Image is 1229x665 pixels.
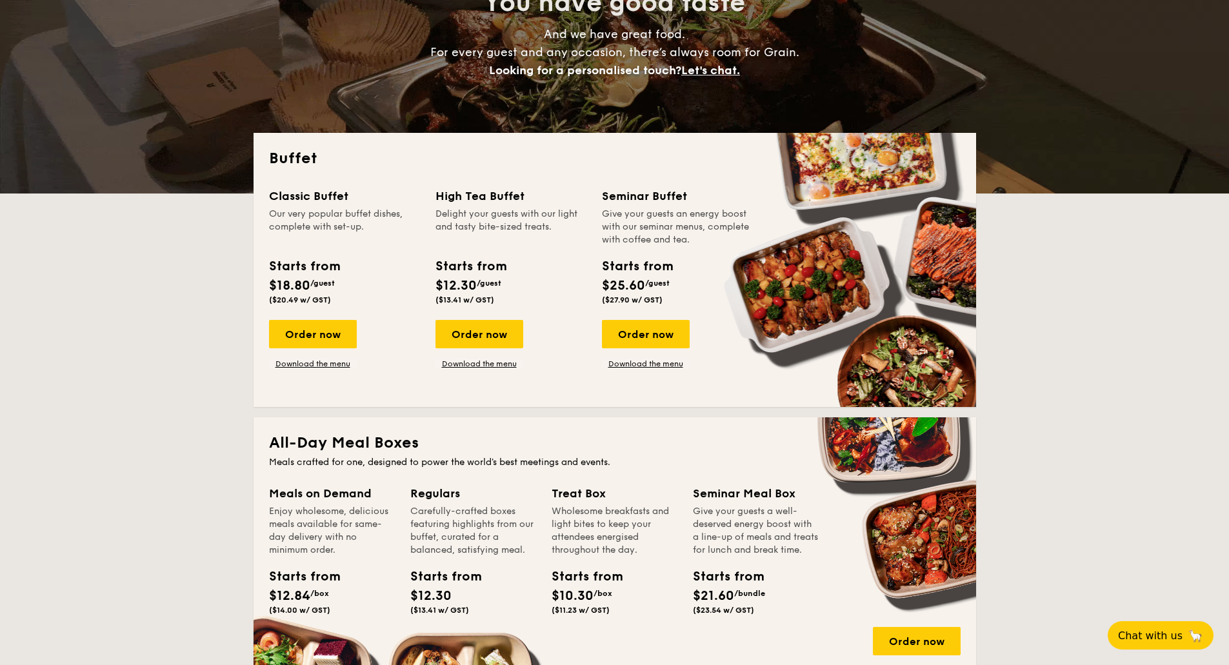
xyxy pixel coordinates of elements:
[552,588,594,604] span: $10.30
[693,606,754,615] span: ($23.54 w/ GST)
[269,606,330,615] span: ($14.00 w/ GST)
[1108,621,1214,650] button: Chat with us🦙
[602,320,690,348] div: Order now
[269,257,339,276] div: Starts from
[1188,628,1203,643] span: 🦙
[602,295,663,304] span: ($27.90 w/ GST)
[310,279,335,288] span: /guest
[435,257,506,276] div: Starts from
[602,187,753,205] div: Seminar Buffet
[269,359,357,369] a: Download the menu
[552,484,677,502] div: Treat Box
[873,627,961,655] div: Order now
[310,589,329,598] span: /box
[435,278,477,293] span: $12.30
[410,606,469,615] span: ($13.41 w/ GST)
[693,505,819,557] div: Give your guests a well-deserved energy boost with a line-up of meals and treats for lunch and br...
[552,606,610,615] span: ($11.23 w/ GST)
[269,484,395,502] div: Meals on Demand
[269,187,420,205] div: Classic Buffet
[435,208,586,246] div: Delight your guests with our light and tasty bite-sized treats.
[1118,630,1183,642] span: Chat with us
[435,295,494,304] span: ($13.41 w/ GST)
[269,208,420,246] div: Our very popular buffet dishes, complete with set-up.
[645,279,670,288] span: /guest
[602,278,645,293] span: $25.60
[734,589,765,598] span: /bundle
[269,588,310,604] span: $12.84
[693,588,734,604] span: $21.60
[681,63,740,77] span: Let's chat.
[435,187,586,205] div: High Tea Buffet
[602,208,753,246] div: Give your guests an energy boost with our seminar menus, complete with coffee and tea.
[435,320,523,348] div: Order now
[430,27,799,77] span: And we have great food. For every guest and any occasion, there’s always room for Grain.
[269,278,310,293] span: $18.80
[269,456,961,469] div: Meals crafted for one, designed to power the world's best meetings and events.
[552,567,610,586] div: Starts from
[269,148,961,169] h2: Buffet
[693,484,819,502] div: Seminar Meal Box
[410,505,536,557] div: Carefully-crafted boxes featuring highlights from our buffet, curated for a balanced, satisfying ...
[410,588,452,604] span: $12.30
[602,257,672,276] div: Starts from
[269,505,395,557] div: Enjoy wholesome, delicious meals available for same-day delivery with no minimum order.
[693,567,751,586] div: Starts from
[602,359,690,369] a: Download the menu
[269,567,327,586] div: Starts from
[489,63,681,77] span: Looking for a personalised touch?
[269,433,961,453] h2: All-Day Meal Boxes
[269,320,357,348] div: Order now
[269,295,331,304] span: ($20.49 w/ GST)
[594,589,612,598] span: /box
[435,359,523,369] a: Download the menu
[410,567,468,586] div: Starts from
[552,505,677,557] div: Wholesome breakfasts and light bites to keep your attendees energised throughout the day.
[410,484,536,502] div: Regulars
[477,279,501,288] span: /guest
